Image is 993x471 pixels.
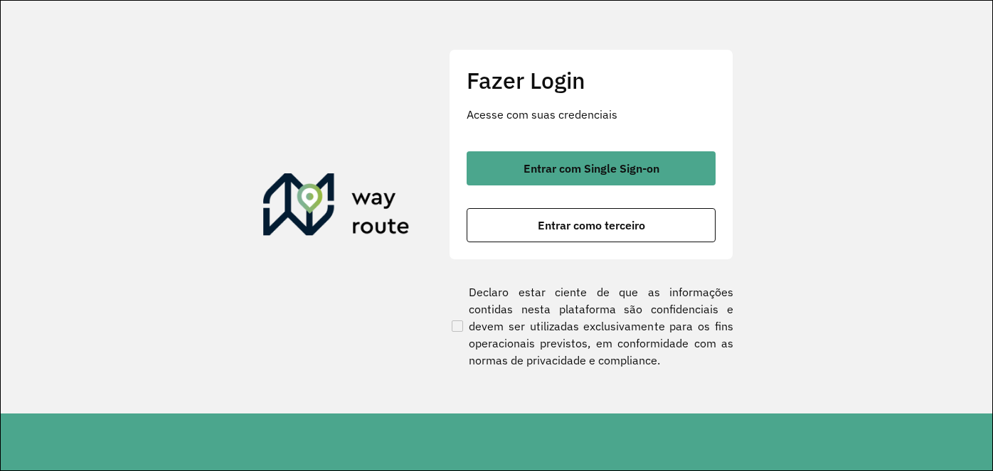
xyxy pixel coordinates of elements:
[538,220,645,231] span: Entrar como terceiro
[449,283,733,369] label: Declaro estar ciente de que as informações contidas nesta plataforma são confidenciais e devem se...
[467,106,716,123] p: Acesse com suas credenciais
[467,208,716,242] button: button
[467,151,716,185] button: button
[263,173,410,242] img: Roteirizador AmbevTech
[524,163,659,174] span: Entrar com Single Sign-on
[467,67,716,94] h2: Fazer Login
